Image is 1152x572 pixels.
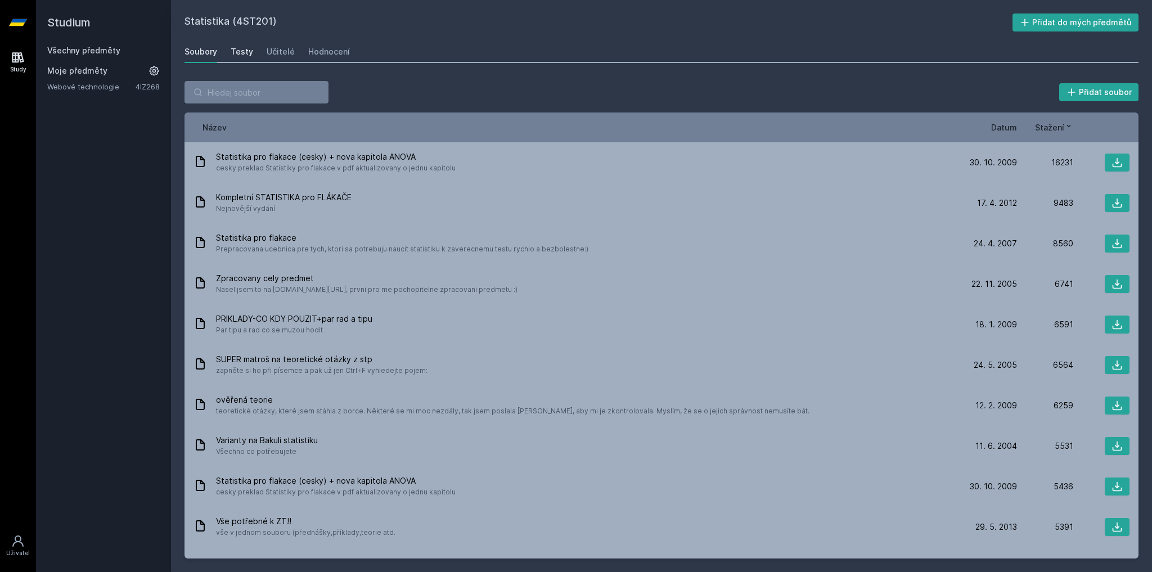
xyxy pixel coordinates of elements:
div: 6741 [1017,278,1073,290]
button: Stažení [1035,121,1073,133]
span: Zpracovany cely predmet [216,273,517,284]
a: Hodnocení [308,40,350,63]
div: Hodnocení [308,46,350,57]
span: 17. 4. 2012 [977,197,1017,209]
span: 22. 11. 2005 [971,278,1017,290]
span: vše v jednom souboru (přednášky,příklady,teorie atd. [216,527,395,538]
a: Soubory [184,40,217,63]
span: 18. 1. 2009 [975,319,1017,330]
span: 12. 2. 2009 [975,400,1017,411]
span: 30. 10. 2009 [970,481,1017,492]
div: 6259 [1017,400,1073,411]
span: Statistika pro flakace [216,232,588,244]
a: Učitelé [267,40,295,63]
span: Vše potřebné k ZT!! [216,516,395,527]
button: Název [202,121,227,133]
a: Webové technologie [47,81,136,92]
span: 24. 4. 2007 [974,238,1017,249]
span: Varianty na Bakuli statistiku [216,435,318,446]
span: Nejnovější vydání [216,203,352,214]
span: Statistika pro flakace (cesky) + nova kapitola ANOVA [216,151,456,163]
button: Přidat do mých předmětů [1012,13,1139,31]
div: Testy [231,46,253,57]
span: Par tipu a rad co se muzou hodit [216,325,372,336]
div: 6564 [1017,359,1073,371]
a: Všechny předměty [47,46,120,55]
span: Nasel jsem to na [DOMAIN_NAME][URL], prvni pro me pochopitelne zpracovani predmetu :) [216,284,517,295]
div: Uživatel [6,549,30,557]
div: Study [10,65,26,74]
div: Soubory [184,46,217,57]
div: 9483 [1017,197,1073,209]
a: Study [2,45,34,79]
span: 29. 5. 2013 [975,521,1017,533]
span: teoretické otázky, které jsem stáhla z borce. Některé se mi moc nezdály, tak jsem poslala [PERSON... [216,406,809,417]
span: SUPER matroš na teoretické otázky z stp [216,354,427,365]
span: STATISTIKA KOMPLET [216,556,357,568]
span: Kompletní STATISTIKA pro FLÁKAČE [216,192,352,203]
span: cesky preklad Statistiky pro flakace v pdf aktualizovany o jednu kapitolu [216,163,456,174]
h2: Statistika (4ST201) [184,13,1012,31]
div: Učitelé [267,46,295,57]
span: Stažení [1035,121,1064,133]
span: 11. 6. 2004 [975,440,1017,452]
a: 4IZ268 [136,82,160,91]
span: ověřená teorie [216,394,809,406]
span: zapněte si ho při písemce a pak už jen Ctrl+F vyhledejte pojem: [216,365,427,376]
span: 24. 5. 2005 [974,359,1017,371]
a: Uživatel [2,529,34,563]
button: Přidat soubor [1059,83,1139,101]
div: 5391 [1017,521,1073,533]
span: PRIKLADY-CO KDY POUZIT+par rad a tipu [216,313,372,325]
span: 30. 10. 2009 [970,157,1017,168]
button: Datum [991,121,1017,133]
a: Testy [231,40,253,63]
span: Statistika pro flakace (cesky) + nova kapitola ANOVA [216,475,456,487]
div: 16231 [1017,157,1073,168]
span: cesky preklad Statistiky pro flakace v pdf aktualizovany o jednu kapitolu [216,487,456,498]
div: 5436 [1017,481,1073,492]
div: 8560 [1017,238,1073,249]
span: Prepracovana ucebnica pre tych, ktori sa potrebuju naucit statistiku k zaverecnemu testu rychlo a... [216,244,588,255]
span: Moje předměty [47,65,107,76]
div: 5531 [1017,440,1073,452]
input: Hledej soubor [184,81,328,103]
span: Všechno co potřebujete [216,446,318,457]
div: 6591 [1017,319,1073,330]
